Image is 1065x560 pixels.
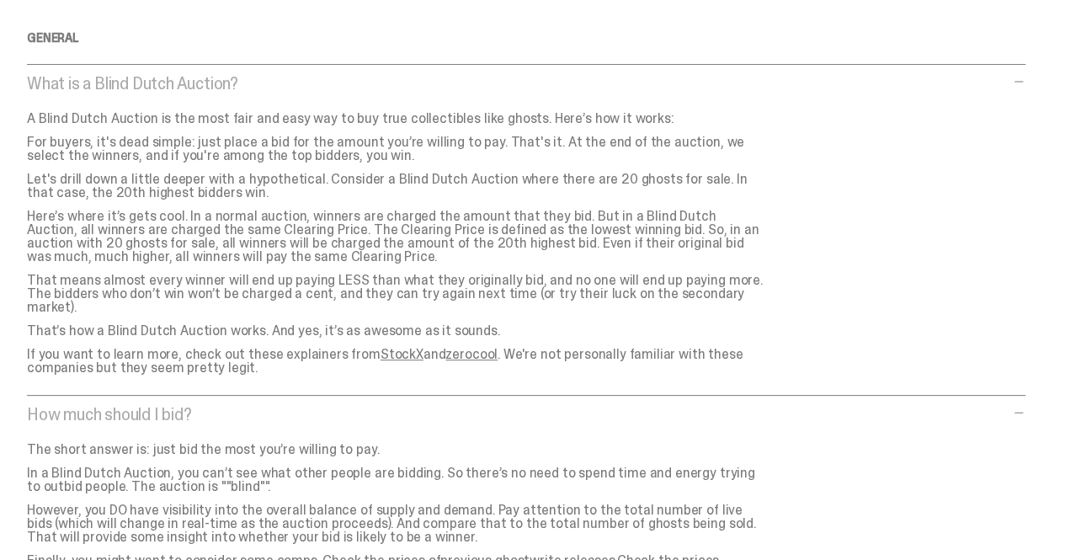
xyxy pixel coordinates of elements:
[27,75,1009,92] p: What is a Blind Dutch Auction?
[27,274,768,314] p: That means almost every winner will end up paying LESS than what they originally bid, and no one ...
[27,467,768,493] p: In a Blind Dutch Auction, you can’t see what other people are bidding. So there’s no need to spen...
[27,32,1025,44] h4: General
[27,443,768,456] p: The short answer is: just bid the most you’re willing to pay.
[27,348,768,375] p: If you want to learn more, check out these explainers from and . We're not personally familiar wi...
[27,112,768,125] p: A Blind Dutch Auction is the most fair and easy way to buy true collectibles like ghosts. Here’s ...
[27,173,768,200] p: Let's drill down a little deeper with a hypothetical. Consider a Blind Dutch Auction where there ...
[445,345,498,363] a: zerocool
[27,210,768,264] p: Here’s where it’s gets cool. In a normal auction, winners are charged the amount that they bid. B...
[27,136,768,163] p: For buyers, it's dead simple: just place a bid for the amount you’re willing to pay. That's it. A...
[27,406,1009,423] p: How much should I bid?
[27,324,768,338] p: That’s how a Blind Dutch Auction works. And yes, it’s as awesome as it sounds.
[27,504,768,544] p: However, you DO have visibility into the overall balance of supply and demand. Pay attention to t...
[381,345,423,363] a: StockX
